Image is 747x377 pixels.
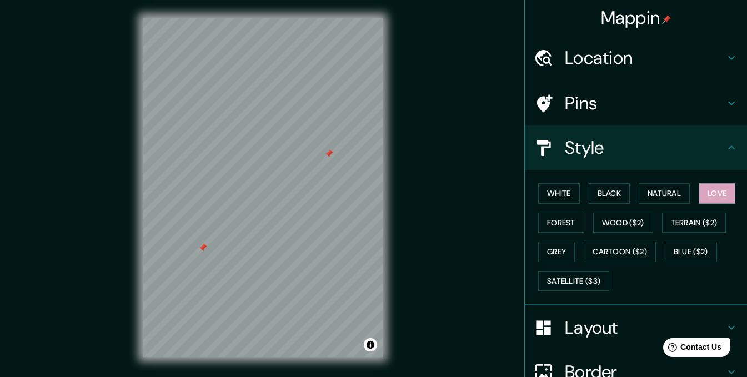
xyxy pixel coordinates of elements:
[538,183,580,204] button: White
[525,36,747,80] div: Location
[538,213,584,233] button: Forest
[662,213,726,233] button: Terrain ($2)
[364,338,377,351] button: Toggle attribution
[525,125,747,170] div: Style
[601,7,671,29] h4: Mappin
[565,47,725,69] h4: Location
[525,305,747,350] div: Layout
[565,316,725,339] h4: Layout
[648,334,735,365] iframe: Help widget launcher
[538,271,609,291] button: Satellite ($3)
[565,92,725,114] h4: Pins
[699,183,735,204] button: Love
[143,18,383,357] canvas: Map
[662,15,671,24] img: pin-icon.png
[565,137,725,159] h4: Style
[538,242,575,262] button: Grey
[639,183,690,204] button: Natural
[589,183,630,204] button: Black
[584,242,656,262] button: Cartoon ($2)
[593,213,653,233] button: Wood ($2)
[665,242,717,262] button: Blue ($2)
[525,81,747,125] div: Pins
